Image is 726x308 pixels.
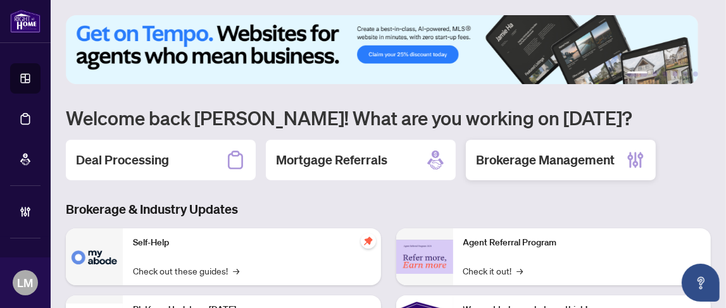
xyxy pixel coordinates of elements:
[673,71,678,77] button: 4
[76,151,169,169] h2: Deal Processing
[133,264,239,278] a: Check out these guides!→
[682,264,720,302] button: Open asap
[233,264,239,278] span: →
[18,274,34,292] span: LM
[133,236,371,250] p: Self-Help
[66,200,711,218] h3: Brokerage & Industry Updates
[66,106,711,130] h1: Welcome back [PERSON_NAME]! What are you working on [DATE]?
[693,71,698,77] button: 6
[10,9,41,33] img: logo
[276,151,387,169] h2: Mortgage Referrals
[653,71,658,77] button: 2
[396,240,453,274] img: Agent Referral Program
[683,71,688,77] button: 5
[517,264,523,278] span: →
[627,71,648,77] button: 1
[476,151,615,169] h2: Brokerage Management
[463,264,523,278] a: Check it out!→
[361,233,376,249] span: pushpin
[66,15,698,84] img: Slide 0
[463,236,701,250] p: Agent Referral Program
[66,228,123,285] img: Self-Help
[663,71,668,77] button: 3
